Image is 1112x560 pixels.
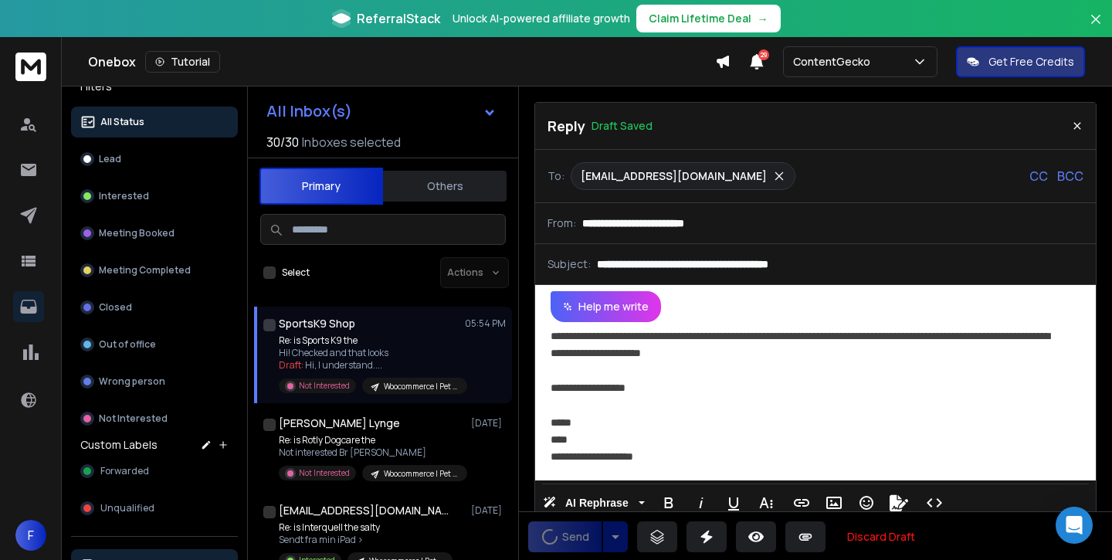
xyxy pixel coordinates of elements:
h1: All Inbox(s) [266,104,352,119]
p: Re: is Interquell the salty [279,521,453,534]
span: → [758,11,768,26]
button: Lead [71,144,238,175]
button: Tutorial [145,51,220,73]
button: Close banner [1086,9,1106,46]
button: Forwarded [71,456,238,487]
button: F [15,520,46,551]
h3: Custom Labels [80,437,158,453]
span: Hi, I understand. ... [305,358,382,372]
h1: [EMAIL_ADDRESS][DOMAIN_NAME] [279,503,449,518]
button: Insert Link (⌘K) [787,487,816,518]
button: Claim Lifetime Deal→ [636,5,781,32]
button: Underline (⌘U) [719,487,748,518]
p: [DATE] [471,417,506,429]
span: Draft: [279,358,303,372]
div: Onebox [88,51,715,73]
p: Not Interested [299,380,350,392]
p: Unlock AI-powered affiliate growth [453,11,630,26]
p: Re: is Sports K9 the [279,334,464,347]
span: Unqualified [100,502,154,514]
p: Interested [99,190,149,202]
button: Help me write [551,291,661,322]
p: All Status [100,116,144,128]
button: Italic (⌘I) [687,487,716,518]
p: CC [1029,167,1048,185]
p: Get Free Credits [988,54,1074,70]
button: All Status [71,107,238,137]
span: AI Rephrase [562,497,632,510]
p: To: [548,168,564,184]
p: Closed [99,301,132,314]
button: Code View [920,487,949,518]
button: Get Free Credits [956,46,1085,77]
button: AI Rephrase [540,487,648,518]
span: ReferralStack [357,9,440,28]
button: Primary [259,168,383,205]
p: ContentGecko [793,54,876,70]
p: Hi! Checked and that looks [279,347,464,359]
div: Open Intercom Messenger [1056,507,1093,544]
p: [EMAIL_ADDRESS][DOMAIN_NAME] [581,168,767,184]
p: Meeting Booked [99,227,175,239]
p: Not Interested [99,412,168,425]
p: Woocommerce | Pet Food & Supplies | [GEOGRAPHIC_DATA] | Eerik's unhinged, shorter | [DATE] [384,468,458,480]
button: Emoticons [852,487,881,518]
button: Meeting Completed [71,255,238,286]
p: Lead [99,153,121,165]
label: Select [282,266,310,279]
span: Forwarded [100,465,149,477]
button: Wrong person [71,366,238,397]
h1: SportsK9 Shop [279,316,355,331]
p: Meeting Completed [99,264,191,277]
span: 29 [758,49,769,60]
button: Meeting Booked [71,218,238,249]
p: Not Interested [299,467,350,479]
button: Out of office [71,329,238,360]
h3: Inboxes selected [302,133,401,151]
h1: [PERSON_NAME] Lynge [279,416,400,431]
p: 05:54 PM [465,317,506,330]
button: Unqualified [71,493,238,524]
button: Not Interested [71,403,238,434]
button: Insert Image (⌘P) [819,487,849,518]
button: Closed [71,292,238,323]
p: Out of office [99,338,156,351]
button: Others [383,169,507,203]
p: Woocommerce | Pet Food & Supplies | [GEOGRAPHIC_DATA] | Eerik's unhinged, shorter | [DATE] [384,381,458,392]
p: BCC [1057,167,1083,185]
p: From: [548,216,576,231]
button: Discard Draft [835,521,927,552]
button: Interested [71,181,238,212]
p: Re: is Rotly Dogcare the [279,434,464,446]
span: 30 / 30 [266,133,299,151]
h3: Filters [71,76,238,97]
p: Reply [548,115,585,137]
p: Wrong person [99,375,165,388]
button: Bold (⌘B) [654,487,683,518]
p: Subject: [548,256,591,272]
p: Draft Saved [592,118,653,134]
p: [DATE] [471,504,506,517]
p: Sendt fra min iPad > [279,534,453,546]
button: Signature [884,487,914,518]
p: Not interested Br [PERSON_NAME] [279,446,464,459]
button: More Text [751,487,781,518]
button: All Inbox(s) [254,96,509,127]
